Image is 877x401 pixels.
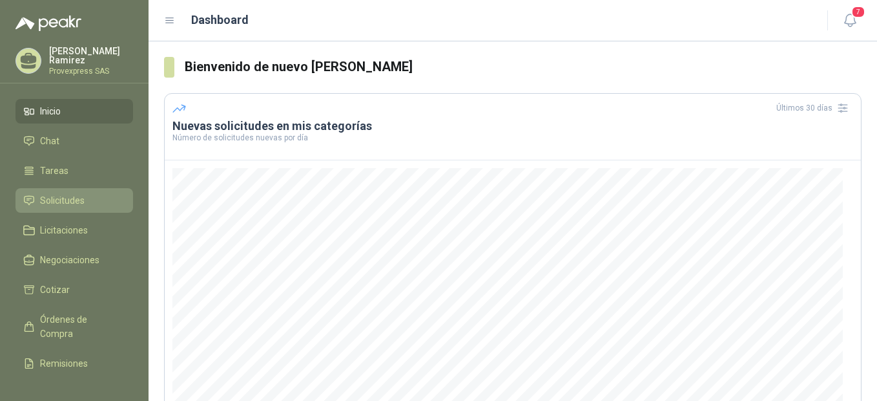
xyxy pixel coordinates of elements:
[40,193,85,208] span: Solicitudes
[15,158,133,183] a: Tareas
[776,98,853,118] div: Últimos 30 días
[851,6,865,18] span: 7
[172,134,853,142] p: Número de solicitudes nuevas por día
[15,218,133,243] a: Licitaciones
[15,248,133,272] a: Negociaciones
[15,99,133,124] a: Inicio
[40,104,61,118] span: Inicio
[15,16,81,31] img: Logo peakr
[40,356,88,371] span: Remisiones
[15,188,133,213] a: Solicitudes
[172,118,853,134] h3: Nuevas solicitudes en mis categorías
[49,47,133,65] p: [PERSON_NAME] Ramirez
[40,134,59,148] span: Chat
[40,223,88,237] span: Licitaciones
[40,283,70,297] span: Cotizar
[15,277,133,302] a: Cotizar
[15,129,133,153] a: Chat
[49,67,133,75] p: Provexpress SAS
[15,351,133,376] a: Remisiones
[191,11,249,29] h1: Dashboard
[185,57,862,77] h3: Bienvenido de nuevo [PERSON_NAME]
[40,312,121,341] span: Órdenes de Compra
[15,307,133,346] a: Órdenes de Compra
[40,164,68,178] span: Tareas
[838,9,862,32] button: 7
[40,253,99,267] span: Negociaciones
